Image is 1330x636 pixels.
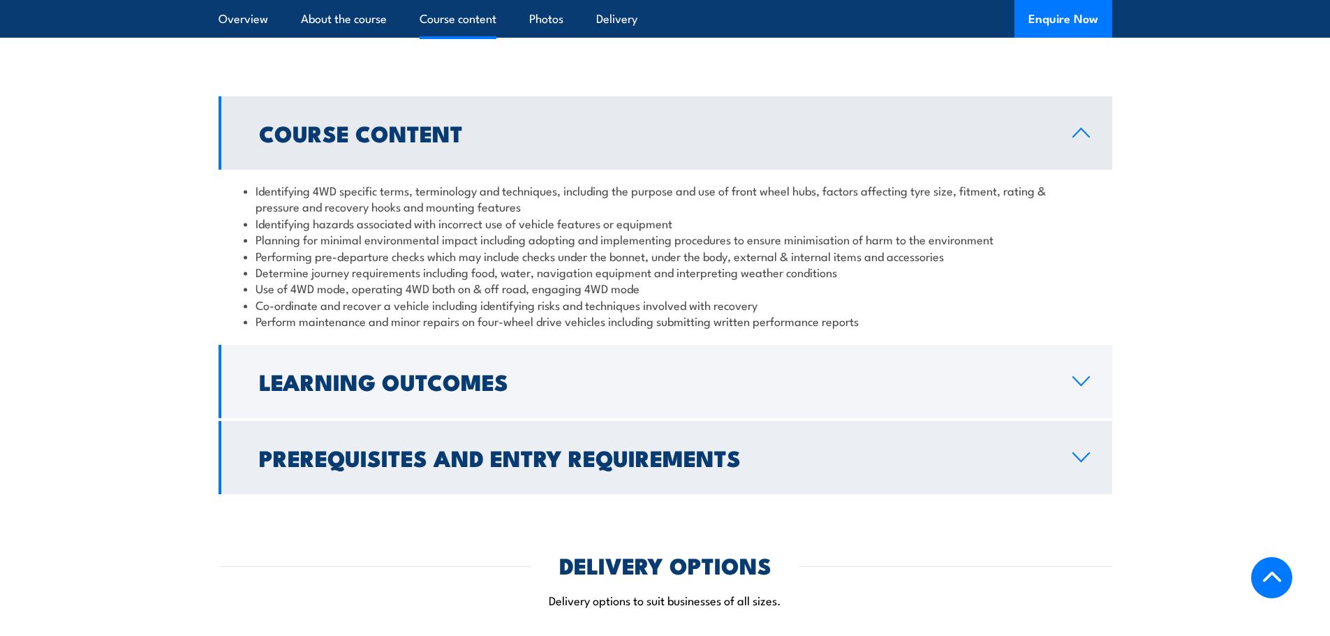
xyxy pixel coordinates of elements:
[244,231,1087,247] li: Planning for minimal environmental impact including adopting and implementing procedures to ensur...
[244,313,1087,329] li: Perform maintenance and minor repairs on four-wheel drive vehicles including submitting written p...
[219,345,1112,418] a: Learning Outcomes
[219,592,1112,608] p: Delivery options to suit businesses of all sizes.
[244,297,1087,313] li: Co-ordinate and recover a vehicle including identifying risks and techniques involved with recovery
[219,421,1112,494] a: Prerequisites and Entry Requirements
[244,264,1087,280] li: Determine journey requirements including food, water, navigation equipment and interpreting weath...
[244,182,1087,215] li: Identifying 4WD specific terms, terminology and techniques, including the purpose and use of fron...
[219,96,1112,170] a: Course Content
[244,280,1087,296] li: Use of 4WD mode, operating 4WD both on & off road, engaging 4WD mode
[559,555,771,575] h2: DELIVERY OPTIONS
[259,371,1050,391] h2: Learning Outcomes
[244,215,1087,231] li: Identifying hazards associated with incorrect use of vehicle features or equipment
[259,123,1050,142] h2: Course Content
[259,448,1050,467] h2: Prerequisites and Entry Requirements
[244,248,1087,264] li: Performing pre-departure checks which may include checks under the bonnet, under the body, extern...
